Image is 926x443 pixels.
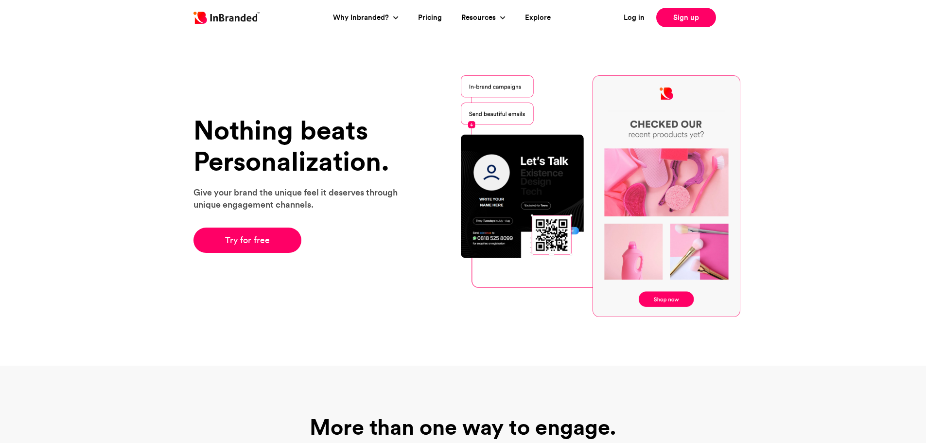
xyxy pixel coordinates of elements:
img: Inbranded [193,12,260,24]
a: Sign up [656,8,716,27]
a: Try for free [193,228,302,253]
h1: Nothing beats Personalization. [193,115,410,177]
a: Log in [624,12,645,23]
h1: More than one way to engage. [293,414,633,440]
a: Explore [525,12,551,23]
a: Why Inbranded? [333,12,391,23]
a: Resources [461,12,498,23]
p: Give your brand the unique feel it deserves through unique engagement channels. [193,186,410,211]
a: Pricing [418,12,442,23]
